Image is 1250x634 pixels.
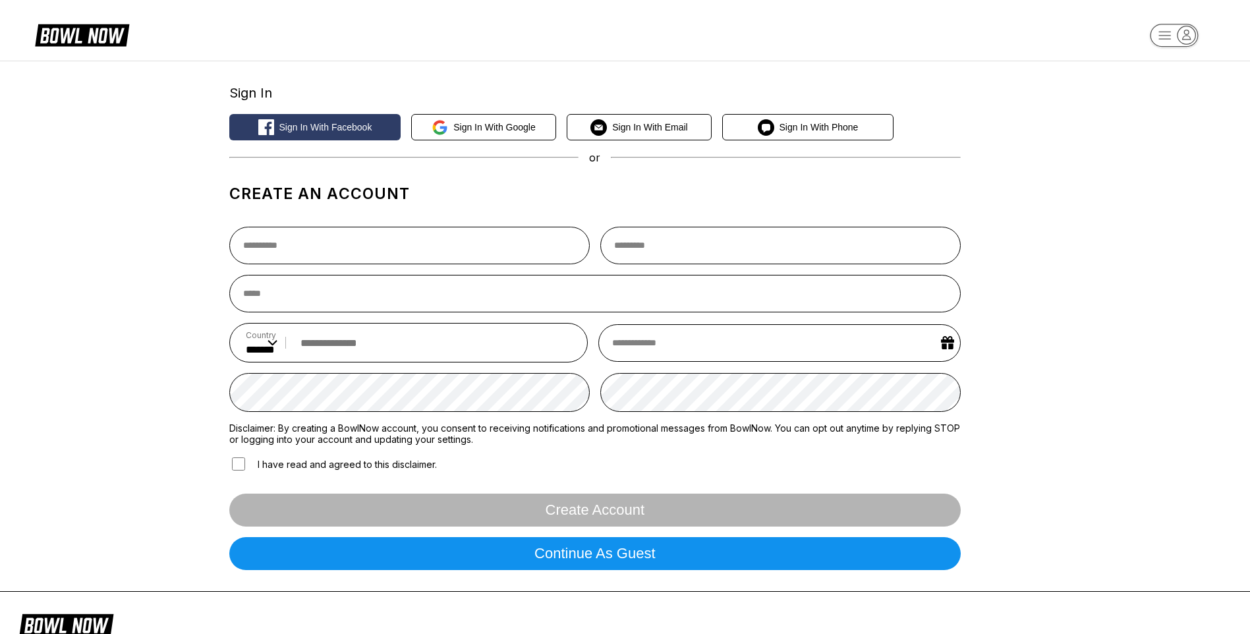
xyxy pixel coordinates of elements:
span: Sign in with Email [612,122,687,132]
h1: Create an account [229,185,961,203]
div: Sign In [229,85,961,101]
button: Sign in with Email [567,114,712,140]
input: I have read and agreed to this disclaimer. [232,457,245,471]
div: or [229,151,961,164]
button: Continue as guest [229,537,961,570]
label: I have read and agreed to this disclaimer. [229,455,437,473]
span: Sign in with Facebook [279,122,372,132]
button: Sign in with Facebook [229,114,401,140]
label: Disclaimer: By creating a BowlNow account, you consent to receiving notifications and promotional... [229,422,961,445]
button: Sign in with Google [411,114,556,140]
span: Sign in with Phone [780,122,859,132]
span: Sign in with Google [453,122,536,132]
button: Sign in with Phone [722,114,894,140]
label: Country [246,330,277,340]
